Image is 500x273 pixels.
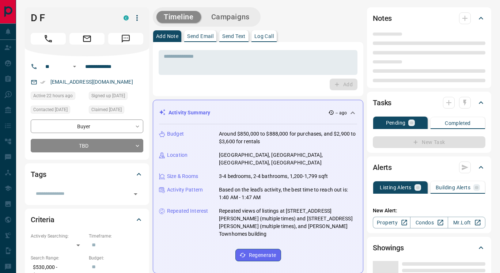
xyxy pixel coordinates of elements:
div: Tags [31,166,143,183]
h2: Alerts [373,162,392,173]
div: Wed Sep 10 2025 [89,92,143,102]
svg: Email Verified [40,80,45,85]
p: Pending [386,120,406,125]
a: Condos [410,217,448,228]
p: Log Call [254,34,274,39]
div: Alerts [373,159,485,176]
a: [EMAIL_ADDRESS][DOMAIN_NAME] [50,79,133,85]
p: Location [167,151,187,159]
div: condos.ca [124,15,129,20]
p: Activity Pattern [167,186,203,194]
h2: Showings [373,242,404,254]
p: New Alert: [373,207,485,215]
p: Completed [445,121,471,126]
p: Budget [167,130,184,138]
div: Thu Sep 11 2025 [31,92,85,102]
span: Email [69,33,105,45]
a: Mr.Loft [448,217,485,228]
button: Regenerate [235,249,281,261]
span: Message [108,33,143,45]
div: Criteria [31,211,143,228]
div: Wed Sep 10 2025 [31,106,85,116]
h1: D F [31,12,113,24]
span: Claimed [DATE] [91,106,122,113]
div: Activity Summary-- ago [159,106,357,120]
h2: Criteria [31,214,54,225]
p: Search Range: [31,255,85,261]
button: Open [130,189,141,199]
button: Open [70,62,79,71]
p: Repeated Interest [167,207,208,215]
p: Listing Alerts [380,185,412,190]
h2: Tags [31,168,46,180]
span: Call [31,33,66,45]
p: Size & Rooms [167,172,198,180]
p: Add Note [156,34,178,39]
p: -- ago [336,110,347,116]
div: Notes [373,10,485,27]
h2: Tasks [373,97,391,109]
a: Property [373,217,410,228]
p: Send Text [222,34,246,39]
div: Wed Sep 10 2025 [89,106,143,116]
div: TBD [31,139,143,152]
p: [GEOGRAPHIC_DATA], [GEOGRAPHIC_DATA], [GEOGRAPHIC_DATA], [GEOGRAPHIC_DATA] [219,151,357,167]
p: 3-4 bedrooms, 2-4 bathrooms, 1,200-1,799 sqft [219,172,328,180]
p: Building Alerts [436,185,470,190]
h2: Notes [373,12,392,24]
p: Based on the lead's activity, the best time to reach out is: 1:40 AM - 1:47 AM [219,186,357,201]
p: Repeated views of listings at [STREET_ADDRESS][PERSON_NAME] (multiple times) and [STREET_ADDRESS]... [219,207,357,238]
p: Send Email [187,34,213,39]
span: Signed up [DATE] [91,92,125,99]
p: Activity Summary [168,109,210,117]
div: Tasks [373,94,485,111]
span: Contacted [DATE] [33,106,68,113]
p: Timeframe: [89,233,143,239]
p: Around $850,000 to $888,000 for purchases, and $2,900 to $3,600 for rentals [219,130,357,145]
p: Budget: [89,255,143,261]
div: Showings [373,239,485,257]
button: Timeline [156,11,201,23]
div: Buyer [31,120,143,133]
button: Campaigns [204,11,257,23]
p: Actively Searching: [31,233,85,239]
span: Active 22 hours ago [33,92,73,99]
